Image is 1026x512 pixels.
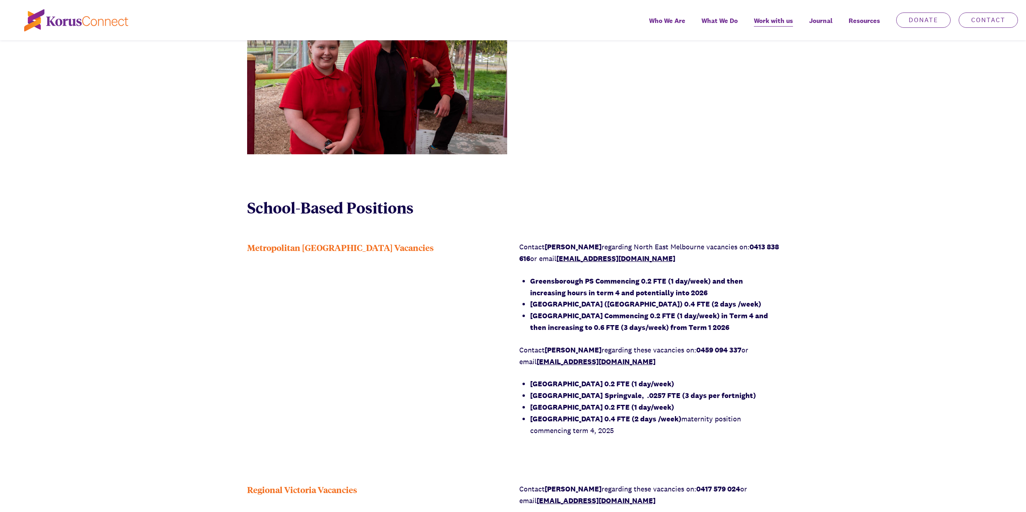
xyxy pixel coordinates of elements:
a: What We Do [693,11,746,40]
strong: [GEOGRAPHIC_DATA] 0.2 FTE (1 day/week) [530,402,674,412]
a: Contact [959,12,1018,28]
strong: 0417 579 024 [696,484,740,493]
p: Contact regarding these vacancies on: or email [519,344,779,368]
a: Work with us [746,11,801,40]
a: Donate [896,12,951,28]
strong: 0459 094 337 [696,345,741,354]
div: Resources [841,11,888,40]
strong: [GEOGRAPHIC_DATA] 0.4 FTE (2 days /week) [530,414,681,423]
strong: [GEOGRAPHIC_DATA] 0.2 FTE (1 day/week) [530,379,674,388]
strong: [PERSON_NAME] [545,242,601,251]
a: Journal [801,11,841,40]
div: Metropolitan [GEOGRAPHIC_DATA] Vacancies [247,241,507,447]
p: School-Based Positions [247,198,643,217]
p: Contact regarding North East Melbourne vacancies on: or email [519,241,779,265]
span: Journal [809,15,832,27]
strong: Springvale, .0257 FTE (3 days per fortnight) [605,391,756,400]
a: [EMAIL_ADDRESS][DOMAIN_NAME] [537,357,656,366]
span: Who We Are [649,15,685,27]
a: [EMAIL_ADDRESS][DOMAIN_NAME] [556,254,675,263]
strong: [PERSON_NAME] [545,345,601,354]
strong: 0413 838 616 [519,242,779,263]
li: maternity position commencing term 4, 2025 [530,413,779,437]
strong: [GEOGRAPHIC_DATA] Commencing 0.2 FTE (1 day/week) in Term 4 and then increasing to 0.6 FTE (3 day... [530,311,768,332]
span: Work with us [754,15,793,27]
p: Contact regarding these vacancies on: or email [519,483,779,507]
strong: Greensborough PS Commencing 0.2 FTE (1 day/week) and then increasing hours in term 4 and potentia... [530,276,743,297]
a: Who We Are [641,11,693,40]
strong: [GEOGRAPHIC_DATA] [530,391,603,400]
img: korus-connect%2Fc5177985-88d5-491d-9cd7-4a1febad1357_logo.svg [24,9,128,31]
strong: [PERSON_NAME] [545,484,601,493]
span: What We Do [701,15,738,27]
strong: [GEOGRAPHIC_DATA] ([GEOGRAPHIC_DATA]) 0.4 FTE (2 days /week) [530,299,761,309]
a: [EMAIL_ADDRESS][DOMAIN_NAME] [537,496,656,505]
